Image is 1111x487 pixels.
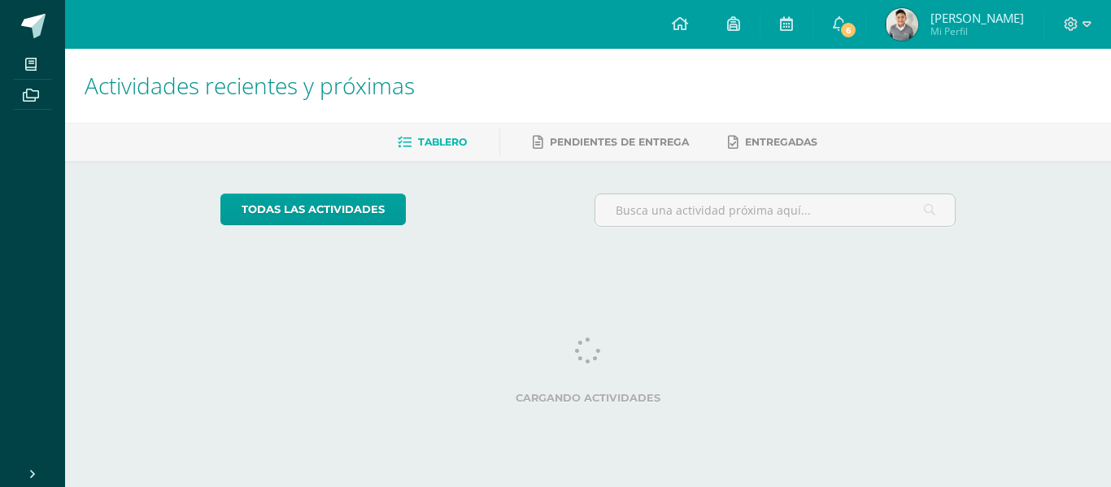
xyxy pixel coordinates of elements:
[418,136,467,148] span: Tablero
[220,193,406,225] a: todas las Actividades
[839,21,857,39] span: 6
[728,129,817,155] a: Entregadas
[930,10,1024,26] span: [PERSON_NAME]
[85,70,415,101] span: Actividades recientes y próximas
[533,129,689,155] a: Pendientes de entrega
[220,392,956,404] label: Cargando actividades
[398,129,467,155] a: Tablero
[930,24,1024,38] span: Mi Perfil
[886,8,918,41] img: 2b123f8bfdc752be0a6e1555ca5ba63f.png
[550,136,689,148] span: Pendientes de entrega
[595,194,956,226] input: Busca una actividad próxima aquí...
[745,136,817,148] span: Entregadas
